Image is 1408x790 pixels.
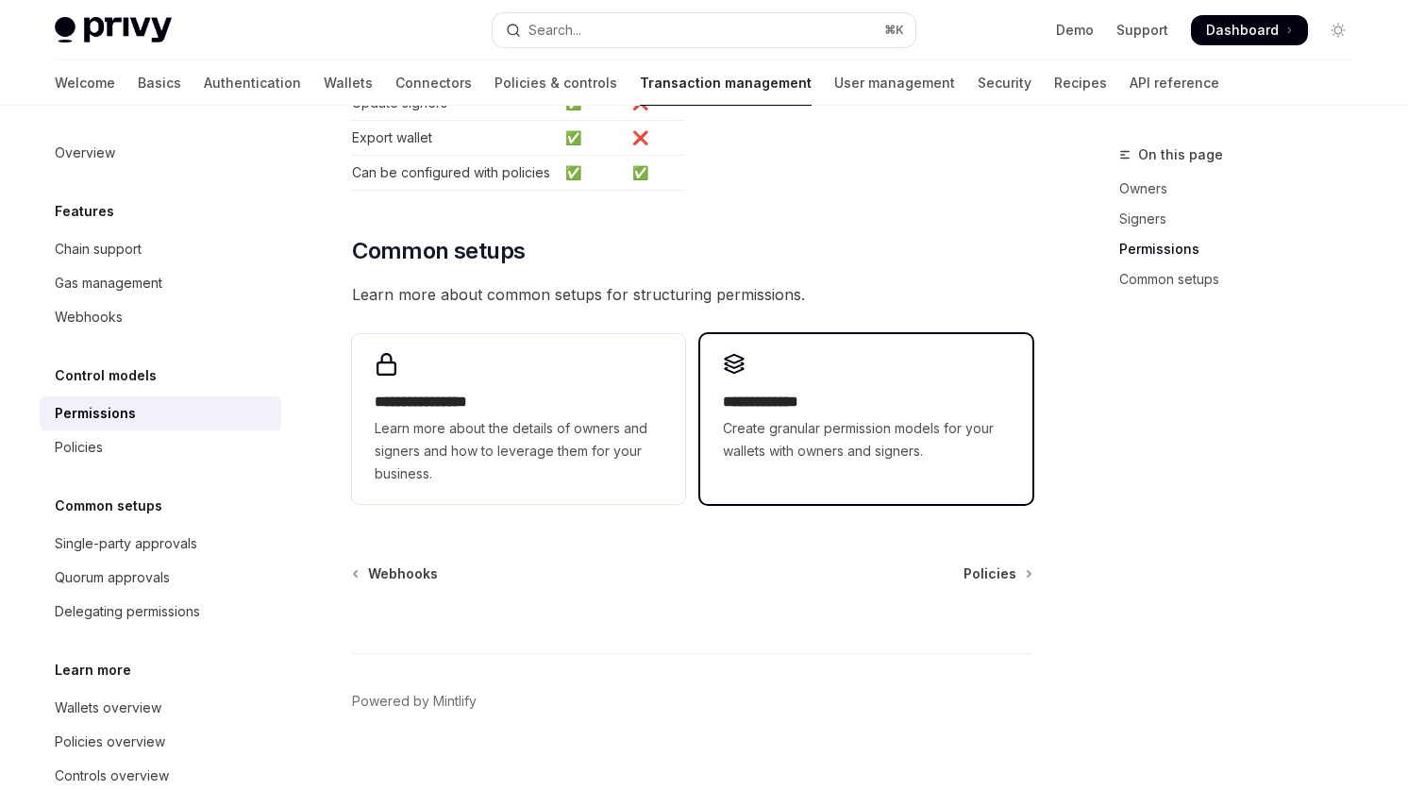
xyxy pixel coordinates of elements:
span: Webhooks [368,564,438,583]
div: Chain support [55,238,142,261]
a: Permissions [40,396,281,430]
td: Export wallet [352,121,558,156]
a: Common setups [1119,264,1368,294]
button: Toggle dark mode [1323,15,1353,45]
a: API reference [1130,60,1219,106]
div: Wallets overview [55,697,161,719]
a: Powered by Mintlify [352,692,477,711]
div: Policies overview [55,731,165,753]
div: Gas management [55,272,162,294]
a: Policies overview [40,725,281,759]
td: ✅ [625,156,684,191]
a: Basics [138,60,181,106]
span: Dashboard [1206,21,1279,40]
a: Signers [1119,204,1368,234]
div: Permissions [55,402,136,425]
span: Learn more about the details of owners and signers and how to leverage them for your business. [375,417,662,485]
span: Learn more about common setups for structuring permissions. [352,281,1032,308]
a: Welcome [55,60,115,106]
a: Authentication [204,60,301,106]
a: Single-party approvals [40,527,281,561]
td: ✅ [558,156,625,191]
h5: Control models [55,364,157,387]
div: Controls overview [55,765,169,787]
a: Wallets [324,60,373,106]
a: **** **** ***Create granular permission models for your wallets with owners and signers. [700,334,1032,504]
div: Quorum approvals [55,566,170,589]
div: Overview [55,142,115,164]
span: Policies [964,564,1016,583]
a: Policies [40,430,281,464]
td: Can be configured with policies [352,156,558,191]
div: Policies [55,436,103,459]
a: Connectors [395,60,472,106]
a: User management [834,60,955,106]
span: On this page [1138,143,1223,166]
a: Chain support [40,232,281,266]
a: Demo [1056,21,1094,40]
h5: Features [55,200,114,223]
span: ⌘ K [884,23,904,38]
a: Support [1116,21,1168,40]
a: Overview [40,136,281,170]
a: Policies & controls [494,60,617,106]
a: **** **** **** *Learn more about the details of owners and signers and how to leverage them for y... [352,334,684,504]
a: Recipes [1054,60,1107,106]
img: light logo [55,17,172,43]
a: Security [978,60,1031,106]
a: Permissions [1119,234,1368,264]
a: Quorum approvals [40,561,281,595]
h5: Common setups [55,495,162,517]
td: ✅ [558,121,625,156]
button: Open search [493,13,915,47]
h5: Learn more [55,659,131,681]
a: Webhooks [354,564,438,583]
a: Transaction management [640,60,812,106]
span: Create granular permission models for your wallets with owners and signers. [723,417,1010,462]
div: Delegating permissions [55,600,200,623]
a: Delegating permissions [40,595,281,629]
a: Policies [964,564,1031,583]
div: Single-party approvals [55,532,197,555]
a: Dashboard [1191,15,1308,45]
div: Webhooks [55,306,123,328]
td: ❌ [625,121,684,156]
div: Search... [528,19,581,42]
a: Gas management [40,266,281,300]
span: Common setups [352,236,525,266]
a: Wallets overview [40,691,281,725]
a: Owners [1119,174,1368,204]
a: Webhooks [40,300,281,334]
